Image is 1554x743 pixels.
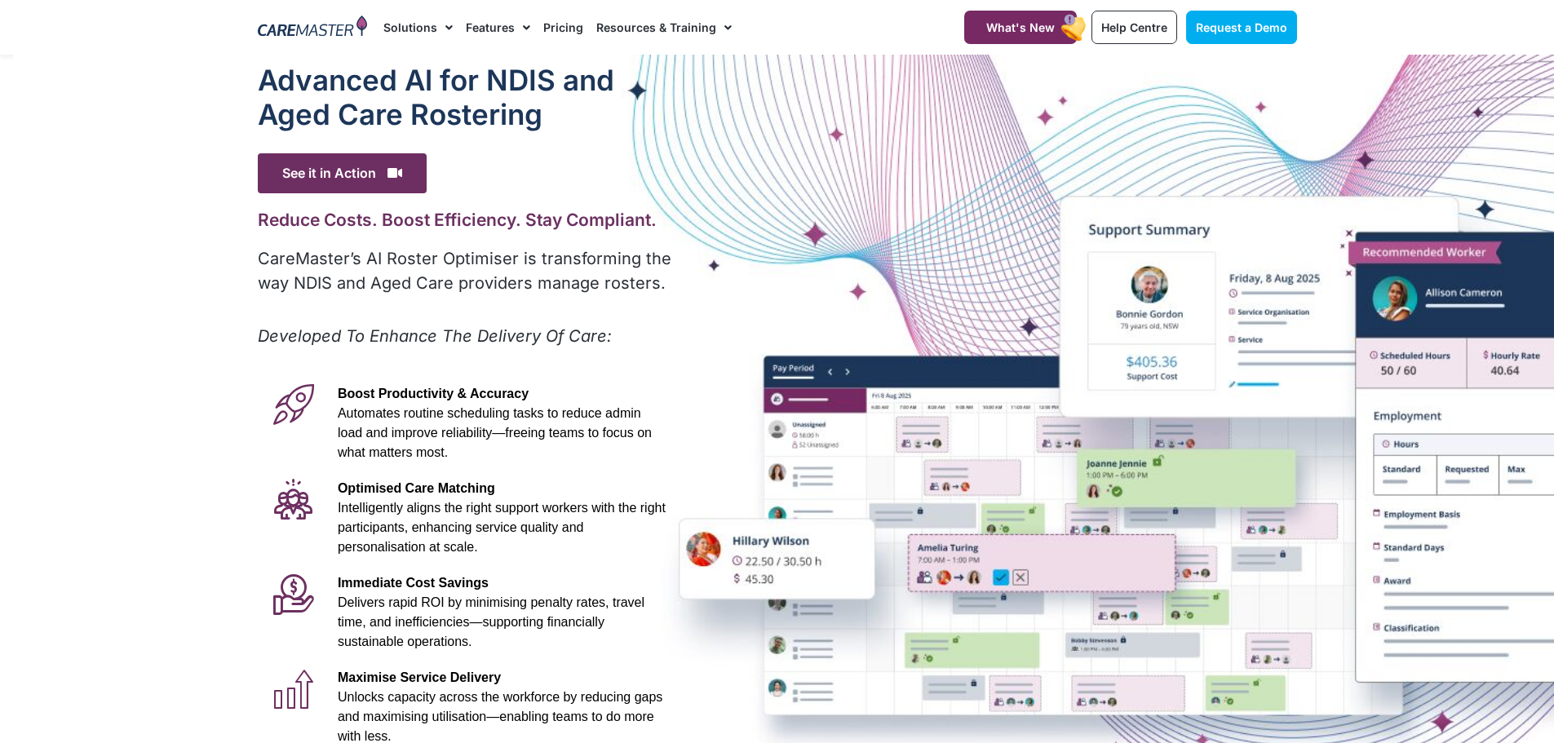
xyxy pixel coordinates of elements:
[258,63,675,131] h1: Advanced Al for NDIS and Aged Care Rostering
[338,690,662,743] span: Unlocks capacity across the workforce by reducing gaps and maximising utilisation—enabling teams ...
[1101,20,1167,34] span: Help Centre
[338,576,489,590] span: Immediate Cost Savings
[338,501,666,554] span: Intelligently aligns the right support workers with the right participants, enhancing service qua...
[1196,20,1287,34] span: Request a Demo
[1091,11,1177,44] a: Help Centre
[1186,11,1297,44] a: Request a Demo
[258,15,368,40] img: CareMaster Logo
[338,595,644,648] span: Delivers rapid ROI by minimising penalty rates, travel time, and inefficiencies—supporting financ...
[986,20,1055,34] span: What's New
[338,481,495,495] span: Optimised Care Matching
[258,210,675,230] h2: Reduce Costs. Boost Efficiency. Stay Compliant.
[338,670,501,684] span: Maximise Service Delivery
[338,387,529,400] span: Boost Productivity & Accuracy
[258,326,612,346] em: Developed To Enhance The Delivery Of Care:
[964,11,1077,44] a: What's New
[258,246,675,295] p: CareMaster’s AI Roster Optimiser is transforming the way NDIS and Aged Care providers manage rost...
[338,406,652,459] span: Automates routine scheduling tasks to reduce admin load and improve reliability—freeing teams to ...
[258,153,427,193] span: See it in Action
